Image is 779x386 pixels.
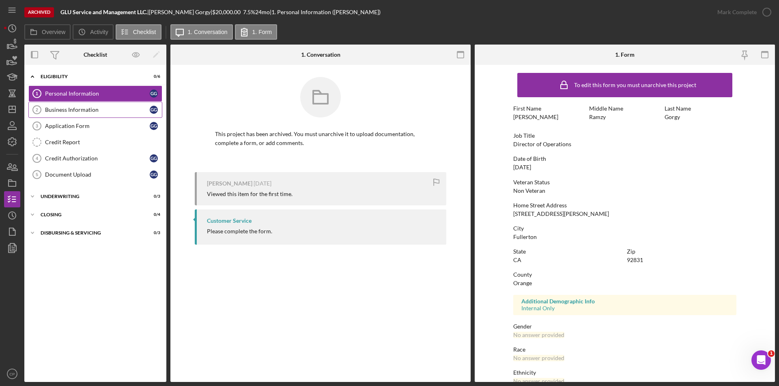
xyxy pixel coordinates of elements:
[45,107,150,113] div: Business Information
[146,230,160,235] div: 0 / 3
[45,171,150,178] div: Document Upload
[627,257,643,263] div: 92831
[60,9,147,15] b: GLU Service and Management LLC.
[513,369,736,376] div: Ethnicity
[254,180,271,187] time: 2025-08-10 20:23
[45,123,150,129] div: Application Form
[252,29,272,35] label: 1. Form
[150,106,158,114] div: G G
[513,105,585,112] div: First Name
[207,228,272,235] div: Please complete the form.
[146,74,160,79] div: 0 / 6
[42,29,65,35] label: Overview
[589,105,661,112] div: Middle Name
[243,9,255,15] div: 7.5 %
[133,29,156,35] label: Checklist
[301,51,340,58] div: 1. Conversation
[513,332,564,338] div: No answer provided
[188,29,228,35] label: 1. Conversation
[513,156,736,162] div: Date of Birth
[41,230,140,235] div: Disbursing & Servicing
[41,74,140,79] div: Eligibility
[84,51,107,58] div: Checklist
[24,7,54,17] div: Archived
[36,91,38,96] tspan: 1
[513,114,558,120] div: [PERSON_NAME]
[751,350,771,370] iframe: Intercom live chat
[28,150,162,166] a: 4Credit AuthorizationGG
[170,24,233,40] button: 1. Conversation
[235,24,277,40] button: 1. Form
[73,24,113,40] button: Activity
[41,194,140,199] div: Underwriting
[28,166,162,183] a: 5Document UploadGG
[513,179,736,186] div: Veteran Status
[768,350,775,357] span: 1
[513,248,623,255] div: State
[150,90,158,98] div: G G
[28,85,162,102] a: 1Personal InformationGG
[513,271,736,278] div: County
[207,218,252,224] div: Customer Service
[146,194,160,199] div: 0 / 3
[207,180,252,187] div: [PERSON_NAME]
[574,82,696,88] div: To edit this form you must unarchive this project
[513,323,736,330] div: Gender
[146,212,160,217] div: 0 / 4
[615,51,635,58] div: 1. Form
[513,225,736,232] div: City
[513,280,532,286] div: Orange
[717,4,757,20] div: Mark Complete
[513,141,571,147] div: Director of Operations
[212,9,243,15] div: $20,000.00
[41,212,140,217] div: Closing
[255,9,270,15] div: 24 mo
[45,155,150,162] div: Credit Authorization
[513,257,521,263] div: CA
[24,24,71,40] button: Overview
[665,105,736,112] div: Last Name
[150,122,158,130] div: G G
[513,355,564,361] div: No answer provided
[513,346,736,353] div: Race
[45,139,162,145] div: Credit Report
[521,298,728,305] div: Additional Demographic Info
[627,248,736,255] div: Zip
[28,118,162,134] a: 3Application FormGG
[90,29,108,35] label: Activity
[150,154,158,162] div: G G
[116,24,161,40] button: Checklist
[28,102,162,118] a: 2Business InformationGG
[513,202,736,209] div: Home Street Address
[36,124,38,128] tspan: 3
[36,156,39,161] tspan: 4
[665,114,680,120] div: Gorgy
[270,9,381,15] div: | 1. Personal Information ([PERSON_NAME])
[215,130,426,148] p: This project has been archived. You must unarchive it to upload documentation, complete a form, o...
[513,132,736,139] div: Job Title
[521,305,728,311] div: Internal Only
[60,9,149,15] div: |
[513,188,545,194] div: Non Veteran
[513,211,609,217] div: [STREET_ADDRESS][PERSON_NAME]
[207,191,293,197] div: Viewed this item for the first time.
[513,234,537,240] div: Fullerton
[45,90,150,97] div: Personal Information
[513,378,564,384] div: No answer provided
[36,172,38,177] tspan: 5
[9,372,15,376] text: CP
[4,366,20,382] button: CP
[150,171,158,179] div: G G
[513,164,531,171] div: [DATE]
[28,134,162,150] a: Credit Report
[149,9,212,15] div: [PERSON_NAME] Gorgy |
[589,114,606,120] div: Ramzy
[36,107,38,112] tspan: 2
[709,4,775,20] button: Mark Complete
